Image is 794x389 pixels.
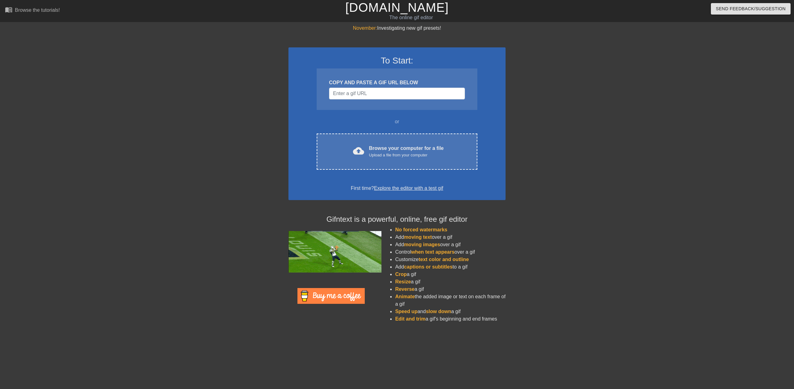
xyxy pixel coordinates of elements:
[395,309,417,314] span: Speed up
[395,278,506,286] li: a gif
[369,145,444,158] div: Browse your computer for a file
[395,286,414,292] span: Reverse
[404,234,432,240] span: moving text
[395,248,506,256] li: Control over a gif
[305,118,489,125] div: or
[395,256,506,263] li: Customize
[426,309,451,314] span: slow down
[345,1,448,14] a: [DOMAIN_NAME]
[395,293,506,308] li: the added image or text on each frame of a gif
[374,186,443,191] a: Explore the editor with a test gif
[395,286,506,293] li: a gif
[353,25,377,31] span: November:
[395,294,415,299] span: Animate
[369,152,444,158] div: Upload a file from your computer
[288,24,506,32] div: Investigating new gif presets!
[716,5,786,13] span: Send Feedback/Suggestion
[353,145,364,156] span: cloud_upload
[404,242,440,247] span: moving images
[288,231,381,273] img: football_small.gif
[395,279,411,284] span: Resize
[411,249,455,255] span: when text appears
[329,88,465,99] input: Username
[395,308,506,315] li: and a gif
[297,185,497,192] div: First time?
[268,14,554,21] div: The online gif editor
[395,227,447,232] span: No forced watermarks
[395,271,506,278] li: a gif
[5,6,60,15] a: Browse the tutorials!
[395,272,407,277] span: Crop
[404,264,453,269] span: captions or subtitles
[419,257,469,262] span: text color and outline
[395,234,506,241] li: Add over a gif
[5,6,12,13] span: menu_book
[297,288,365,304] img: Buy Me A Coffee
[15,7,60,13] div: Browse the tutorials!
[288,215,506,224] h4: Gifntext is a powerful, online, free gif editor
[297,55,497,66] h3: To Start:
[395,316,426,321] span: Edit and trim
[395,241,506,248] li: Add over a gif
[395,315,506,323] li: a gif's beginning and end frames
[711,3,791,15] button: Send Feedback/Suggestion
[329,79,465,86] div: COPY AND PASTE A GIF URL BELOW
[395,263,506,271] li: Add to a gif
